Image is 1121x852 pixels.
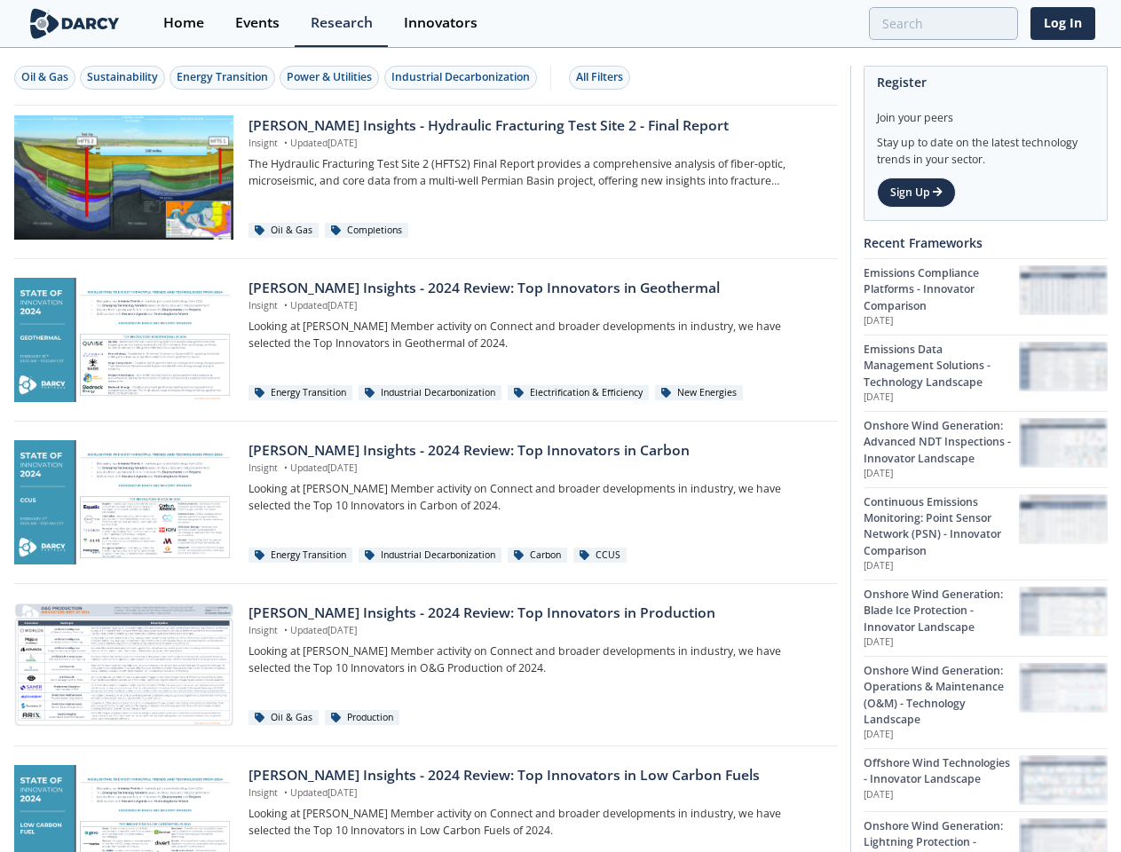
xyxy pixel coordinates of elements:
[249,806,825,839] p: Looking at [PERSON_NAME] Member activity on Connect and broader developments in industry, we have...
[14,278,838,402] a: Darcy Insights - 2024 Review: Top Innovators in Geothermal preview [PERSON_NAME] Insights - 2024 ...
[280,66,379,90] button: Power & Utilities
[508,385,649,401] div: Electrification & Efficiency
[864,580,1108,656] a: Onshore Wind Generation: Blade Ice Protection - Innovator Landscape [DATE] Onshore Wind Generatio...
[864,748,1108,811] a: Offshore Wind Technologies - Innovator Landscape [DATE] Offshore Wind Technologies - Innovator La...
[864,227,1108,258] div: Recent Frameworks
[249,278,825,299] div: [PERSON_NAME] Insights - 2024 Review: Top Innovators in Geothermal
[391,69,530,85] div: Industrial Decarbonization
[864,728,1019,742] p: [DATE]
[869,7,1018,40] input: Advanced Search
[404,16,478,30] div: Innovators
[864,663,1019,729] div: Onshore Wind Generation: Operations & Maintenance (O&M) - Technology Landscape
[864,418,1019,467] div: Onshore Wind Generation: Advanced NDT Inspections - Innovator Landscape
[249,765,825,786] div: [PERSON_NAME] Insights - 2024 Review: Top Innovators in Low Carbon Fuels
[864,559,1019,573] p: [DATE]
[249,115,825,137] div: [PERSON_NAME] Insights - Hydraulic Fracturing Test Site 2 - Final Report
[280,624,290,636] span: •
[249,137,825,151] p: Insight Updated [DATE]
[14,603,838,727] a: Darcy Insights - 2024 Review: Top Innovators in Production preview [PERSON_NAME] Insights - 2024 ...
[573,548,627,564] div: CCUS
[280,461,290,474] span: •
[359,385,501,401] div: Industrial Decarbonization
[508,548,567,564] div: Carbon
[864,788,1019,802] p: [DATE]
[235,16,280,30] div: Events
[864,487,1108,580] a: Continuous Emissions Monitoring: Point Sensor Network (PSN) - Innovator Comparison [DATE] Continu...
[249,710,319,726] div: Oil & Gas
[249,481,825,514] p: Looking at [PERSON_NAME] Member activity on Connect and broader developments in industry, we have...
[87,69,158,85] div: Sustainability
[1030,7,1095,40] a: Log In
[576,69,623,85] div: All Filters
[864,390,1019,405] p: [DATE]
[249,223,319,239] div: Oil & Gas
[249,299,825,313] p: Insight Updated [DATE]
[569,66,630,90] button: All Filters
[14,115,838,240] a: Darcy Insights - Hydraulic Fracturing Test Site 2 - Final Report preview [PERSON_NAME] Insights -...
[864,494,1019,560] div: Continuous Emissions Monitoring: Point Sensor Network (PSN) - Innovator Comparison
[280,786,290,799] span: •
[864,587,1019,635] div: Onshore Wind Generation: Blade Ice Protection - Innovator Landscape
[170,66,275,90] button: Energy Transition
[311,16,373,30] div: Research
[249,385,352,401] div: Energy Transition
[27,8,123,39] img: logo-wide.svg
[864,265,1019,314] div: Emissions Compliance Platforms - Innovator Comparison
[655,385,743,401] div: New Energies
[249,156,825,189] p: The Hydraulic Fracturing Test Site 2 (HFTS2) Final Report provides a comprehensive analysis of fi...
[864,258,1108,335] a: Emissions Compliance Platforms - Innovator Comparison [DATE] Emissions Compliance Platforms - Inn...
[325,223,408,239] div: Completions
[877,98,1094,126] div: Join your peers
[864,335,1108,411] a: Emissions Data Management Solutions - Technology Landscape [DATE] Emissions Data Management Solut...
[80,66,165,90] button: Sustainability
[163,16,204,30] div: Home
[287,69,372,85] div: Power & Utilities
[384,66,537,90] button: Industrial Decarbonization
[177,69,268,85] div: Energy Transition
[877,67,1094,98] div: Register
[249,643,825,676] p: Looking at [PERSON_NAME] Member activity on Connect and broader developments in industry, we have...
[280,137,290,149] span: •
[14,440,838,564] a: Darcy Insights - 2024 Review: Top Innovators in Carbon preview [PERSON_NAME] Insights - 2024 Revi...
[249,440,825,461] div: [PERSON_NAME] Insights - 2024 Review: Top Innovators in Carbon
[249,319,825,351] p: Looking at [PERSON_NAME] Member activity on Connect and broader developments in industry, we have...
[359,548,501,564] div: Industrial Decarbonization
[249,461,825,476] p: Insight Updated [DATE]
[325,710,399,726] div: Production
[877,177,956,208] a: Sign Up
[249,603,825,624] div: [PERSON_NAME] Insights - 2024 Review: Top Innovators in Production
[864,467,1019,481] p: [DATE]
[249,786,825,801] p: Insight Updated [DATE]
[21,69,68,85] div: Oil & Gas
[864,635,1019,650] p: [DATE]
[864,314,1019,328] p: [DATE]
[864,411,1108,487] a: Onshore Wind Generation: Advanced NDT Inspections - Innovator Landscape [DATE] Onshore Wind Gener...
[877,126,1094,168] div: Stay up to date on the latest technology trends in your sector.
[864,656,1108,748] a: Onshore Wind Generation: Operations & Maintenance (O&M) - Technology Landscape [DATE] Onshore Win...
[249,624,825,638] p: Insight Updated [DATE]
[249,548,352,564] div: Energy Transition
[14,66,75,90] button: Oil & Gas
[864,755,1019,788] div: Offshore Wind Technologies - Innovator Landscape
[864,342,1019,390] div: Emissions Data Management Solutions - Technology Landscape
[280,299,290,312] span: •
